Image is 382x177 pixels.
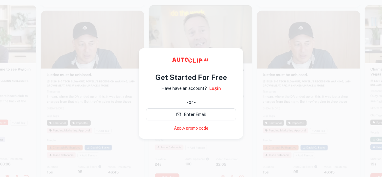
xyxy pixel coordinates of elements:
div: - or - [187,99,196,106]
a: Login [209,85,221,92]
h4: Get Started For Free [155,72,227,83]
button: Enter Email [146,108,236,120]
p: Have have an account? [161,85,207,92]
a: Apply promo code [174,125,208,131]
